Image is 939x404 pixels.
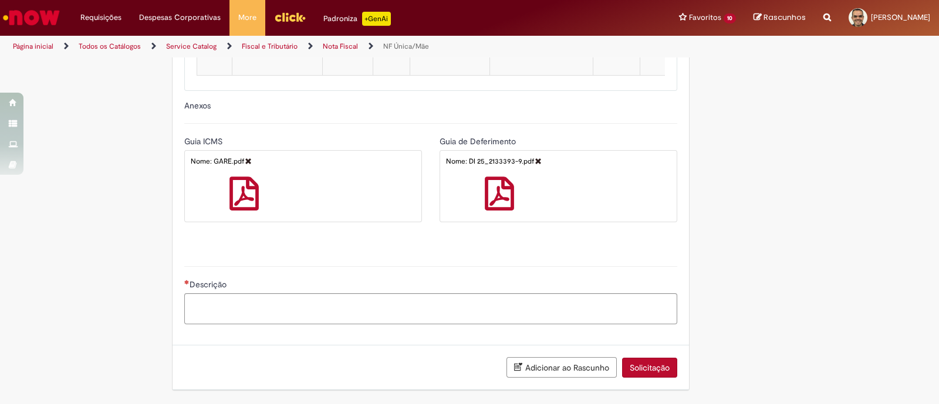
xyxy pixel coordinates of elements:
a: Service Catalog [166,42,217,51]
span: Guia ICMS [184,136,225,147]
a: Delete [535,157,542,165]
button: Adicionar ao Rascunho [506,357,617,378]
span: Descrição [190,279,229,290]
p: +GenAi [362,12,391,26]
label: Anexos [184,100,211,111]
span: [PERSON_NAME] [871,12,930,22]
a: Rascunhos [754,12,806,23]
button: Solicitação [622,358,677,378]
a: NF Única/Mãe [383,42,429,51]
span: 10 [724,13,736,23]
span: Requisições [80,12,121,23]
a: Todos os Catálogos [79,42,141,51]
span: More [238,12,256,23]
div: Padroniza [323,12,391,26]
a: Delete [245,157,252,165]
span: Necessários [184,280,190,284]
a: Fiscal e Tributário [242,42,298,51]
span: Rascunhos [764,12,806,23]
span: Guia de Deferimento [440,136,518,147]
a: Página inicial [13,42,53,51]
img: click_logo_yellow_360x200.png [274,8,306,26]
span: Favoritos [689,12,721,23]
div: Nome: DI 25_2133393-9.pdf [443,157,674,171]
img: ServiceNow [1,6,62,29]
div: Nome: GARE.pdf [188,157,418,171]
span: Despesas Corporativas [139,12,221,23]
a: Nota Fiscal [323,42,358,51]
textarea: Descrição [184,293,677,325]
ul: Trilhas de página [9,36,617,57]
